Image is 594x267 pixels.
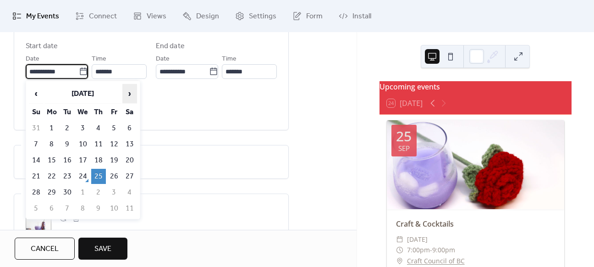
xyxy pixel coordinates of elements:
td: 8 [44,137,59,152]
a: Form [286,4,330,28]
td: 6 [122,121,137,136]
td: 16 [60,153,75,168]
span: ‹ [29,84,43,103]
td: 24 [76,169,90,184]
td: 31 [29,121,44,136]
td: 4 [122,185,137,200]
a: Design [176,4,226,28]
span: Save [94,244,111,255]
a: Connect [68,4,124,28]
a: Views [126,4,173,28]
td: 15 [44,153,59,168]
td: 18 [91,153,106,168]
a: My Events [5,4,66,28]
td: 7 [60,201,75,216]
td: 2 [91,185,106,200]
td: 21 [29,169,44,184]
div: ​ [396,256,403,267]
span: - [430,245,432,256]
span: › [123,84,137,103]
span: 7:00pm [407,245,430,256]
div: Sep [398,145,410,152]
span: 9:00pm [432,245,455,256]
td: 26 [107,169,121,184]
th: Sa [122,105,137,120]
a: Craft & Cocktails [396,219,454,229]
td: 20 [122,153,137,168]
div: 25 [396,129,412,143]
div: Start date [26,41,58,52]
td: 2 [60,121,75,136]
a: Install [332,4,378,28]
th: [DATE] [44,84,121,104]
span: Design [196,11,219,22]
td: 29 [44,185,59,200]
th: Tu [60,105,75,120]
td: 9 [60,137,75,152]
span: Date [26,54,39,65]
td: 8 [76,201,90,216]
div: ​ [396,234,403,245]
span: [DATE] [407,234,428,245]
span: My Events [26,11,59,22]
td: 4 [91,121,106,136]
button: Cancel [15,238,75,260]
div: Upcoming events [379,81,572,92]
div: End date [156,41,185,52]
td: 11 [122,201,137,216]
th: Mo [44,105,59,120]
td: 10 [76,137,90,152]
span: Views [147,11,166,22]
td: 23 [60,169,75,184]
span: Date and time [26,24,72,35]
td: 3 [107,185,121,200]
td: 10 [107,201,121,216]
td: 5 [107,121,121,136]
span: Date [156,54,170,65]
td: 14 [29,153,44,168]
span: Settings [249,11,276,22]
td: 9 [91,201,106,216]
td: 1 [76,185,90,200]
th: Th [91,105,106,120]
td: 3 [76,121,90,136]
th: Fr [107,105,121,120]
td: 28 [29,185,44,200]
td: 27 [122,169,137,184]
td: 5 [29,201,44,216]
td: 6 [44,201,59,216]
a: Settings [228,4,283,28]
span: Install [352,11,371,22]
td: 25 [91,169,106,184]
a: Craft Council of BC [407,256,465,267]
th: We [76,105,90,120]
td: 22 [44,169,59,184]
td: 19 [107,153,121,168]
td: 17 [76,153,90,168]
td: 12 [107,137,121,152]
span: Connect [89,11,117,22]
td: 30 [60,185,75,200]
div: ​ [396,245,403,256]
span: Cancel [31,244,59,255]
td: 7 [29,137,44,152]
span: Time [222,54,236,65]
td: 13 [122,137,137,152]
span: Form [306,11,323,22]
th: Su [29,105,44,120]
td: 1 [44,121,59,136]
button: Save [78,238,127,260]
td: 11 [91,137,106,152]
span: Time [92,54,106,65]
